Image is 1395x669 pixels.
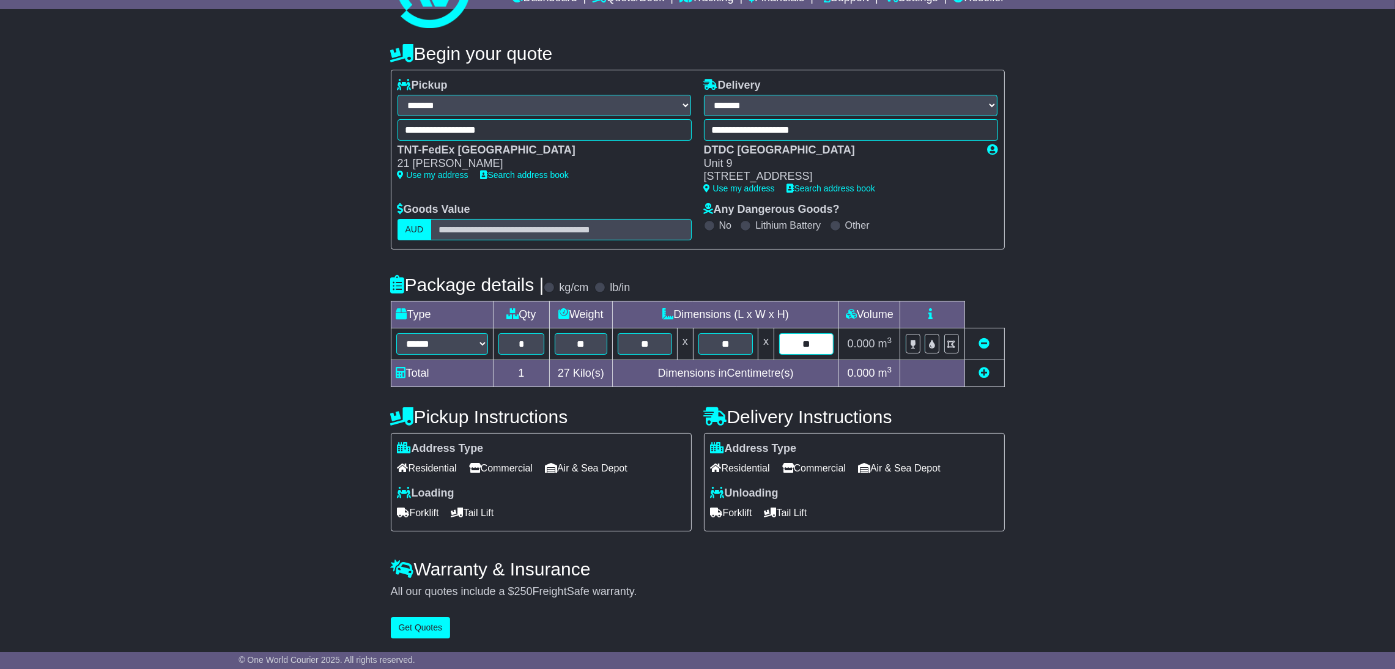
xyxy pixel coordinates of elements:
[391,43,1005,64] h4: Begin your quote
[979,338,990,350] a: Remove this item
[398,157,679,171] div: 21 [PERSON_NAME]
[704,183,775,193] a: Use my address
[887,365,892,374] sup: 3
[514,585,533,597] span: 250
[704,144,975,157] div: DTDC [GEOGRAPHIC_DATA]
[878,367,892,379] span: m
[787,183,875,193] a: Search address book
[398,203,470,216] label: Goods Value
[711,459,770,478] span: Residential
[391,275,544,295] h4: Package details |
[398,144,679,157] div: TNT-FedEx [GEOGRAPHIC_DATA]
[469,459,533,478] span: Commercial
[398,459,457,478] span: Residential
[704,79,761,92] label: Delivery
[704,170,975,183] div: [STREET_ADDRESS]
[848,367,875,379] span: 0.000
[545,459,627,478] span: Air & Sea Depot
[391,407,692,427] h4: Pickup Instructions
[391,360,493,387] td: Total
[711,487,779,500] label: Unloading
[391,559,1005,579] h4: Warranty & Insurance
[711,442,797,456] label: Address Type
[839,301,900,328] td: Volume
[711,503,752,522] span: Forklift
[704,157,975,171] div: Unit 9
[979,367,990,379] a: Add new item
[845,220,870,231] label: Other
[391,301,493,328] td: Type
[398,503,439,522] span: Forklift
[398,442,484,456] label: Address Type
[239,655,415,665] span: © One World Courier 2025. All rights reserved.
[398,170,468,180] a: Use my address
[493,301,550,328] td: Qty
[704,203,840,216] label: Any Dangerous Goods?
[391,617,451,638] button: Get Quotes
[550,301,613,328] td: Weight
[398,79,448,92] label: Pickup
[858,459,941,478] span: Air & Sea Depot
[764,503,807,522] span: Tail Lift
[558,367,570,379] span: 27
[481,170,569,180] a: Search address book
[493,360,550,387] td: 1
[612,360,839,387] td: Dimensions in Centimetre(s)
[612,301,839,328] td: Dimensions (L x W x H)
[391,585,1005,599] div: All our quotes include a $ FreightSafe warranty.
[677,328,693,360] td: x
[887,336,892,345] sup: 3
[451,503,494,522] span: Tail Lift
[758,328,774,360] td: x
[398,219,432,240] label: AUD
[550,360,613,387] td: Kilo(s)
[719,220,731,231] label: No
[559,281,588,295] label: kg/cm
[782,459,846,478] span: Commercial
[398,487,454,500] label: Loading
[878,338,892,350] span: m
[848,338,875,350] span: 0.000
[610,281,630,295] label: lb/in
[755,220,821,231] label: Lithium Battery
[704,407,1005,427] h4: Delivery Instructions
